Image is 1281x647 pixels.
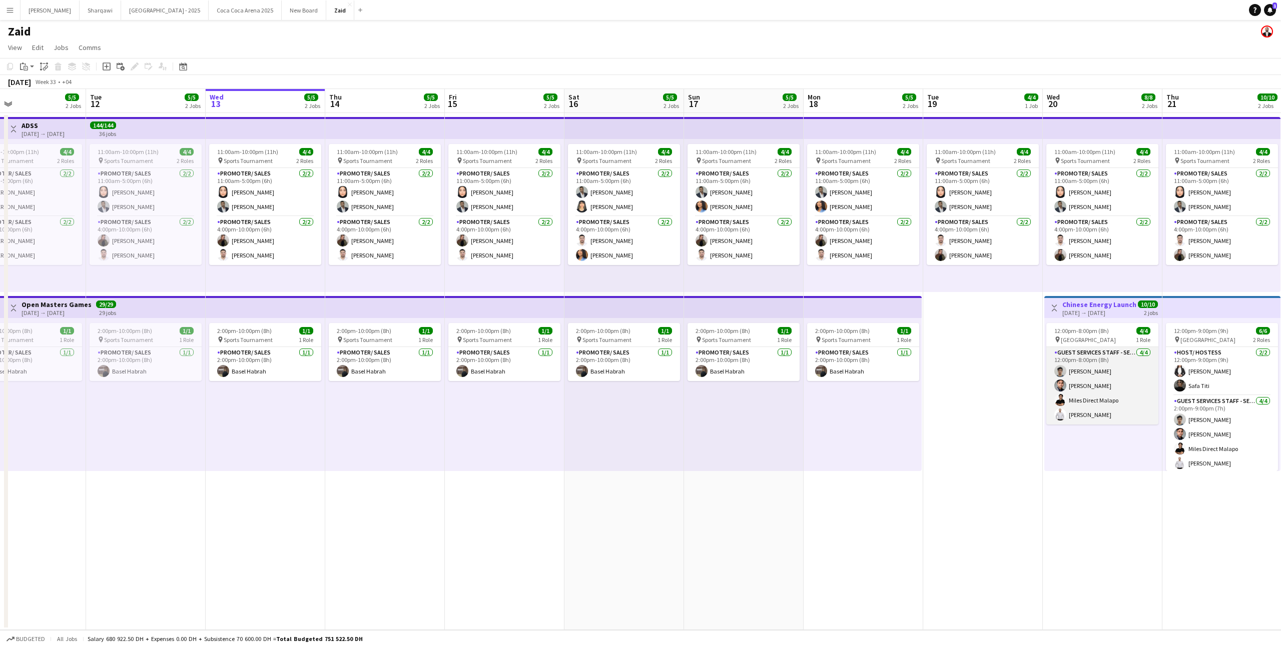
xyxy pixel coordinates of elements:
[1046,144,1158,265] div: 11:00am-10:00pm (11h)4/4 Sports Tournament2 RolesPromoter/ Sales2/211:00am-5:00pm (6h)[PERSON_NAM...
[209,0,282,20] button: Coca Coca Arena 2025
[329,216,441,265] app-card-role: Promoter/ Sales2/24:00pm-10:00pm (6h)[PERSON_NAME][PERSON_NAME]
[208,98,224,109] span: 13
[1046,168,1158,216] app-card-role: Promoter/ Sales2/211:00am-5:00pm (6h)[PERSON_NAME][PERSON_NAME]
[99,308,116,316] div: 29 jobs
[50,41,73,54] a: Jobs
[1045,98,1060,109] span: 20
[897,336,911,343] span: 1 Role
[1272,2,1277,9] span: 1
[1166,395,1278,473] app-card-role: Guest Services Staff - Senior4/42:00pm-9:00pm (7h)[PERSON_NAME][PERSON_NAME]Miles Direct Malapo[P...
[1261,25,1273,37] app-user-avatar: Zaid Rahmoun
[90,323,202,381] app-job-card: 2:00pm-10:00pm (8h)1/1 Sports Tournament1 RolePromoter/ Sales1/12:00pm-10:00pm (8h)Basel Habrah
[688,144,800,265] app-job-card: 11:00am-10:00pm (11h)4/4 Sports Tournament2 RolesPromoter/ Sales2/211:00am-5:00pm (6h)[PERSON_NAM...
[224,336,273,343] span: Sports Tournament
[276,635,363,642] span: Total Budgeted 751 522.50 DH
[568,92,579,101] span: Sat
[104,157,153,164] span: Sports Tournament
[16,635,45,642] span: Budgeted
[1166,92,1179,101] span: Thu
[1046,347,1158,424] app-card-role: Guest Services Staff - Senior4/412:00pm-8:00pm (8h)[PERSON_NAME][PERSON_NAME]Miles Direct Malapo[...
[688,92,700,101] span: Sun
[1256,327,1270,334] span: 6/6
[456,327,511,334] span: 2:00pm-10:00pm (8h)
[1166,323,1278,471] app-job-card: 12:00pm-9:00pm (9h)6/6 [GEOGRAPHIC_DATA]2 RolesHost/ Hostess2/212:00pm-9:00pm (9h)[PERSON_NAME]Sa...
[1253,336,1270,343] span: 2 Roles
[1264,4,1276,16] a: 1
[1136,148,1150,155] span: 4/4
[658,336,672,343] span: 1 Role
[329,323,441,381] div: 2:00pm-10:00pm (8h)1/1 Sports Tournament1 RolePromoter/ Sales1/12:00pm-10:00pm (8h)Basel Habrah
[209,323,321,381] div: 2:00pm-10:00pm (8h)1/1 Sports Tournament1 RolePromoter/ Sales1/12:00pm-10:00pm (8h)Basel Habrah
[299,336,313,343] span: 1 Role
[21,0,80,20] button: [PERSON_NAME]
[1061,336,1116,343] span: [GEOGRAPHIC_DATA]
[568,144,680,265] div: 11:00am-10:00pm (11h)4/4 Sports Tournament2 RolesPromoter/ Sales2/211:00am-5:00pm (6h)[PERSON_NAM...
[1062,300,1137,309] h3: Chinese Energy Launch Event
[326,0,354,20] button: Zaid
[543,93,557,101] span: 5/5
[822,336,871,343] span: Sports Tournament
[1062,309,1137,316] div: [DATE] → [DATE]
[337,327,391,334] span: 2:00pm-10:00pm (8h)
[210,92,224,101] span: Wed
[5,633,47,644] button: Budgeted
[337,148,398,155] span: 11:00am-10:00pm (11h)
[1144,308,1158,316] div: 2 jobs
[419,327,433,334] span: 1/1
[775,157,792,164] span: 2 Roles
[296,157,313,164] span: 2 Roles
[1257,93,1277,101] span: 10/10
[1136,336,1150,343] span: 1 Role
[55,635,79,642] span: All jobs
[343,336,392,343] span: Sports Tournament
[568,323,680,381] app-job-card: 2:00pm-10:00pm (8h)1/1 Sports Tournament1 RolePromoter/ Sales1/12:00pm-10:00pm (8h)Basel Habrah
[282,0,326,20] button: New Board
[687,98,700,109] span: 17
[1253,157,1270,164] span: 2 Roles
[702,336,751,343] span: Sports Tournament
[209,168,321,216] app-card-role: Promoter/ Sales2/211:00am-5:00pm (6h)[PERSON_NAME][PERSON_NAME]
[104,336,153,343] span: Sports Tournament
[185,93,199,101] span: 5/5
[1024,93,1038,101] span: 4/4
[8,24,31,39] h1: Zaid
[688,323,800,381] div: 2:00pm-10:00pm (8h)1/1 Sports Tournament1 RolePromoter/ Sales1/12:00pm-10:00pm (8h)Basel Habrah
[807,144,919,265] app-job-card: 11:00am-10:00pm (11h)4/4 Sports Tournament2 RolesPromoter/ Sales2/211:00am-5:00pm (6h)[PERSON_NAM...
[89,98,102,109] span: 12
[658,148,672,155] span: 4/4
[1166,216,1278,265] app-card-role: Promoter/ Sales2/24:00pm-10:00pm (6h)[PERSON_NAME][PERSON_NAME]
[448,168,560,216] app-card-role: Promoter/ Sales2/211:00am-5:00pm (6h)[PERSON_NAME][PERSON_NAME]
[448,347,560,381] app-card-role: Promoter/ Sales1/12:00pm-10:00pm (8h)Basel Habrah
[121,0,209,20] button: [GEOGRAPHIC_DATA] - 2025
[903,102,918,109] div: 2 Jobs
[180,148,194,155] span: 4/4
[90,144,202,265] app-job-card: 11:00am-10:00pm (11h)4/4 Sports Tournament2 RolesPromoter/ Sales2/211:00am-5:00pm (6h)[PERSON_NAM...
[1046,216,1158,265] app-card-role: Promoter/ Sales2/24:00pm-10:00pm (6h)[PERSON_NAME][PERSON_NAME]
[1046,323,1158,424] app-job-card: 12:00pm-8:00pm (8h)4/4 [GEOGRAPHIC_DATA]1 RoleGuest Services Staff - Senior4/412:00pm-8:00pm (8h)...
[538,327,552,334] span: 1/1
[702,157,751,164] span: Sports Tournament
[815,148,876,155] span: 11:00am-10:00pm (11h)
[299,148,313,155] span: 4/4
[224,157,273,164] span: Sports Tournament
[894,157,911,164] span: 2 Roles
[329,144,441,265] app-job-card: 11:00am-10:00pm (11h)4/4 Sports Tournament2 RolesPromoter/ Sales2/211:00am-5:00pm (6h)[PERSON_NAM...
[807,168,919,216] app-card-role: Promoter/ Sales2/211:00am-5:00pm (6h)[PERSON_NAME][PERSON_NAME]
[576,148,637,155] span: 11:00am-10:00pm (11h)
[902,93,916,101] span: 5/5
[416,157,433,164] span: 2 Roles
[99,129,116,137] div: 36 jobs
[448,144,560,265] app-job-card: 11:00am-10:00pm (11h)4/4 Sports Tournament2 RolesPromoter/ Sales2/211:00am-5:00pm (6h)[PERSON_NAM...
[777,336,792,343] span: 1 Role
[329,347,441,381] app-card-role: Promoter/ Sales1/12:00pm-10:00pm (8h)Basel Habrah
[927,92,939,101] span: Tue
[576,327,630,334] span: 2:00pm-10:00pm (8h)
[897,327,911,334] span: 1/1
[96,300,116,308] span: 29/29
[60,336,74,343] span: 1 Role
[1174,148,1235,155] span: 11:00am-10:00pm (11h)
[424,102,440,109] div: 2 Jobs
